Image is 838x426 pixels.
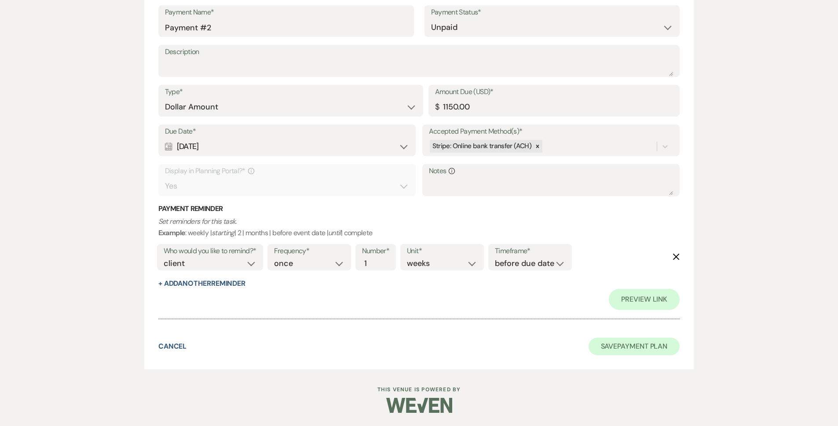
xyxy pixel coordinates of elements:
[165,46,673,58] label: Description
[274,245,344,258] label: Frequency*
[158,343,187,350] button: Cancel
[165,165,410,178] label: Display in Planning Portal?*
[165,125,410,138] label: Due Date*
[165,86,417,98] label: Type*
[165,6,407,19] label: Payment Name*
[429,165,673,178] label: Notes
[407,245,477,258] label: Unit*
[362,245,390,258] label: Number*
[432,142,531,150] span: Stripe: Online bank transfer (ACH)
[429,125,673,138] label: Accepted Payment Method(s)*
[158,280,245,287] button: + AddAnotherReminder
[435,101,439,113] div: $
[589,338,680,355] button: SavePayment Plan
[165,138,410,155] div: [DATE]
[158,228,186,237] b: Example
[435,86,673,98] label: Amount Due (USD)*
[431,6,673,19] label: Payment Status*
[158,217,237,226] i: Set reminders for this task.
[386,390,452,421] img: Weven Logo
[328,228,341,237] i: until
[212,228,234,237] i: starting
[158,216,680,238] p: : weekly | | 2 | months | before event date | | complete
[164,245,256,258] label: Who would you like to remind?*
[158,204,680,214] h3: Payment Reminder
[609,289,680,310] a: Preview Link
[495,245,565,258] label: Timeframe*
